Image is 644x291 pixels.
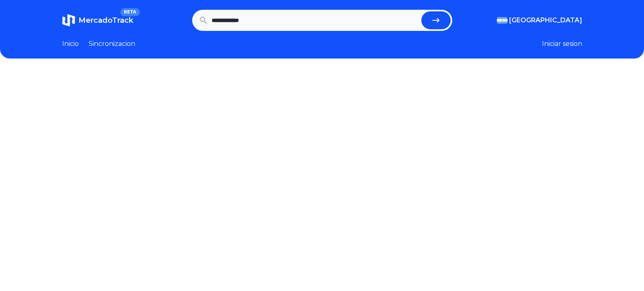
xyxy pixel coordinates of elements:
[89,39,135,49] a: Sincronizacion
[62,14,133,27] a: MercadoTrackBETA
[497,17,507,24] img: Argentina
[120,8,139,16] span: BETA
[509,15,582,25] span: [GEOGRAPHIC_DATA]
[62,39,79,49] a: Inicio
[542,39,582,49] button: Iniciar sesion
[78,16,133,25] span: MercadoTrack
[62,14,75,27] img: MercadoTrack
[497,15,582,25] button: [GEOGRAPHIC_DATA]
